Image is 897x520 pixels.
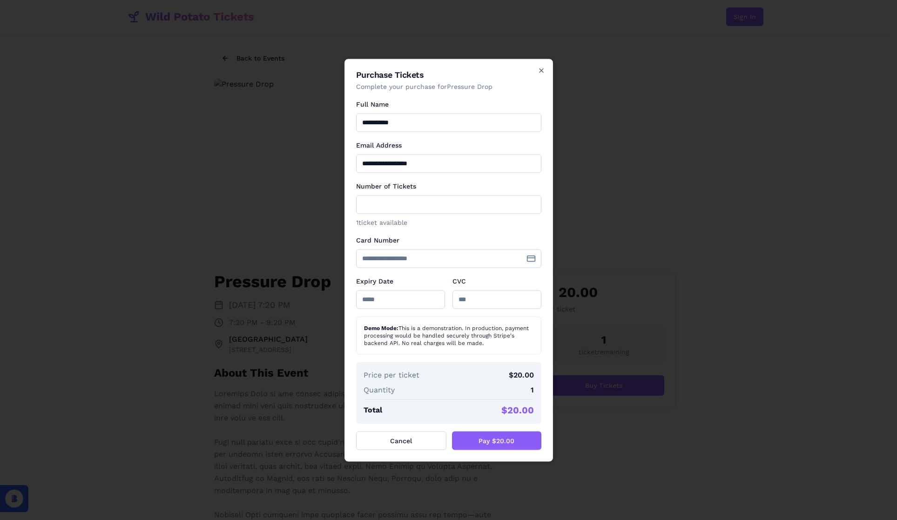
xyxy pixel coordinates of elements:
[356,431,446,450] button: Cancel
[452,277,466,284] label: CVC
[364,324,533,346] div: This is a demonstration. In production, payment processing would be handled securely through Stri...
[356,182,416,189] label: Number of Tickets
[356,141,402,149] label: Email Address
[452,431,541,450] button: Pay $20.00
[356,236,399,243] label: Card Number
[531,384,534,395] span: 1
[356,81,541,91] p: Complete your purchase for Pressure Drop
[356,100,389,108] label: Full Name
[364,404,382,415] span: Total
[364,369,419,380] span: Price per ticket
[356,217,541,227] p: 1 ticket available
[364,324,398,331] strong: Demo Mode:
[509,369,534,380] span: $ 20.00
[501,403,534,416] span: $ 20.00
[356,277,393,284] label: Expiry Date
[356,70,541,79] h2: Purchase Tickets
[364,384,395,395] span: Quantity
